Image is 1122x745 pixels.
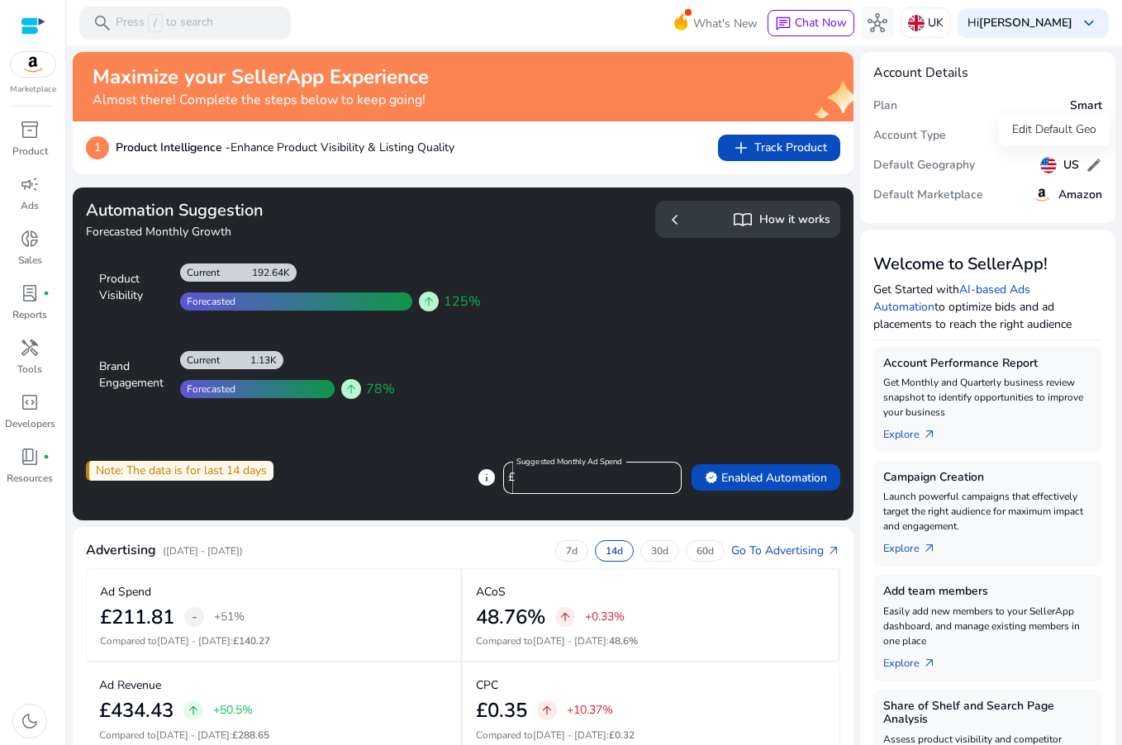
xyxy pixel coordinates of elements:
[705,469,827,486] span: Enabled Automation
[93,65,429,89] h2: Maximize your SellerApp Experience
[609,634,638,648] span: 48.6%
[100,605,174,629] h2: £211.81
[444,292,481,311] span: 125%
[795,15,847,31] span: Chat Now
[100,633,447,648] p: Compared to :
[12,144,48,159] p: Product
[476,605,545,629] h2: 48.76%
[979,15,1072,31] b: [PERSON_NAME]
[775,16,792,32] span: chat
[252,266,297,279] div: 192.64K
[731,138,751,158] span: add
[233,634,270,648] span: £140.27
[86,461,273,481] div: Note: The data is for last 14 days
[873,159,975,173] h5: Default Geography
[345,382,358,396] span: arrow_upward
[7,471,53,486] p: Resources
[43,290,50,297] span: fiber_manual_record
[692,464,840,491] button: verifiedEnabled Automation
[20,711,40,731] span: dark_mode
[651,544,668,558] p: 30d
[999,113,1110,146] div: Edit Default Geo
[20,392,40,412] span: code_blocks
[883,489,1093,534] p: Launch powerful campaigns that effectively target the right audience for maximum impact and engag...
[873,254,1103,274] h3: Welcome to SellerApp!
[11,52,55,77] img: amazon.svg
[508,469,515,485] span: £
[100,583,151,600] p: Ad Spend
[148,14,163,32] span: /
[873,282,1030,315] a: AI-based Ads Automation
[566,544,578,558] p: 7d
[768,10,854,36] button: chatChat Now
[20,447,40,467] span: book_4
[533,728,606,742] span: [DATE] - [DATE]
[759,213,830,227] h5: How it works
[477,467,497,487] span: info
[883,375,1093,420] p: Get Monthly and Quarterly business review snapshot to identify opportunities to improve your busi...
[861,7,894,40] button: hub
[20,283,40,303] span: lab_profile
[731,542,840,559] a: Go To Advertisingarrow_outward
[883,700,1093,728] h5: Share of Shelf and Search Page Analysis
[1040,157,1057,173] img: us.svg
[923,428,936,441] span: arrow_outward
[99,699,174,723] h2: £434.43
[928,8,944,37] p: UK
[20,120,40,140] span: inventory_2
[20,338,40,358] span: handyman
[18,253,42,268] p: Sales
[86,224,456,240] h4: Forecasted Monthly Growth
[476,699,527,723] h2: £0.35
[665,210,685,230] span: chevron_left
[422,295,435,308] span: arrow_upward
[731,138,827,158] span: Track Product
[705,471,718,484] span: verified
[116,139,454,156] p: Enhance Product Visibility & Listing Quality
[873,188,983,202] h5: Default Marketplace
[163,543,243,558] p: ([DATE] - [DATE])
[99,676,161,694] p: Ad Revenue
[533,634,606,648] span: [DATE] - [DATE]
[232,728,269,742] span: £288.65
[540,704,554,717] span: arrow_upward
[99,358,170,391] div: Brand Engagement
[20,229,40,249] span: donut_small
[827,544,840,558] span: arrow_outward
[873,129,946,143] h5: Account Type
[1079,13,1099,33] span: keyboard_arrow_down
[883,585,1093,599] h5: Add team members
[883,471,1093,485] h5: Campaign Creation
[883,357,1093,371] h5: Account Performance Report
[187,704,200,717] span: arrow_upward
[718,135,840,161] button: addTrack Product
[923,542,936,555] span: arrow_outward
[1063,159,1079,173] h5: US
[93,93,429,108] h4: Almost there! Complete the steps below to keep going!
[609,728,635,742] span: £0.32
[873,281,1103,333] p: Get Started with to optimize bids and ad placements to reach the right audience
[696,544,714,558] p: 60d
[908,15,925,31] img: uk.svg
[213,705,253,716] p: +50.5%
[192,607,197,627] span: -
[250,354,283,367] div: 1.13K
[733,210,753,230] span: import_contacts
[43,453,50,460] span: fiber_manual_record
[883,648,949,671] a: Explorearrow_outward
[476,583,506,600] p: ACoS
[116,140,231,155] b: Product Intelligence -
[923,657,936,670] span: arrow_outward
[476,633,824,648] p: Compared to :
[86,136,109,159] p: 1
[1058,188,1102,202] h5: Amazon
[156,728,230,742] span: [DATE] - [DATE]
[1086,157,1102,173] span: edit
[967,17,1072,29] p: Hi
[5,416,55,431] p: Developers
[180,266,220,279] div: Current
[868,13,887,33] span: hub
[12,307,47,322] p: Reports
[559,610,572,624] span: arrow_upward
[116,14,213,32] p: Press to search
